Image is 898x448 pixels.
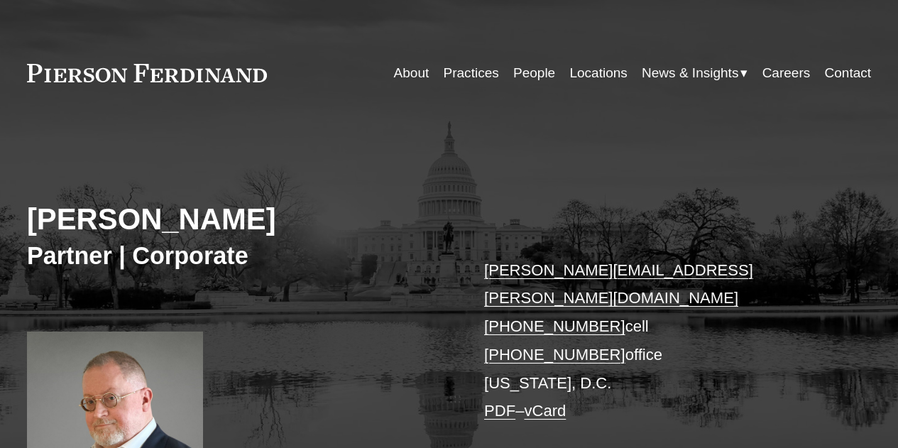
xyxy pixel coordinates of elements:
a: PDF [484,402,515,420]
a: [PHONE_NUMBER] [484,317,625,335]
a: [PERSON_NAME][EMAIL_ADDRESS][PERSON_NAME][DOMAIN_NAME] [484,261,753,307]
a: Practices [444,60,499,87]
a: Careers [762,60,811,87]
a: Locations [569,60,627,87]
a: [PHONE_NUMBER] [484,346,625,364]
h2: [PERSON_NAME] [27,202,449,238]
a: About [394,60,429,87]
span: News & Insights [642,61,738,85]
a: Contact [825,60,872,87]
h3: Partner | Corporate [27,241,449,271]
a: folder dropdown [642,60,748,87]
a: vCard [524,402,566,420]
p: cell office [US_STATE], D.C. – [484,256,836,425]
a: People [513,60,555,87]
